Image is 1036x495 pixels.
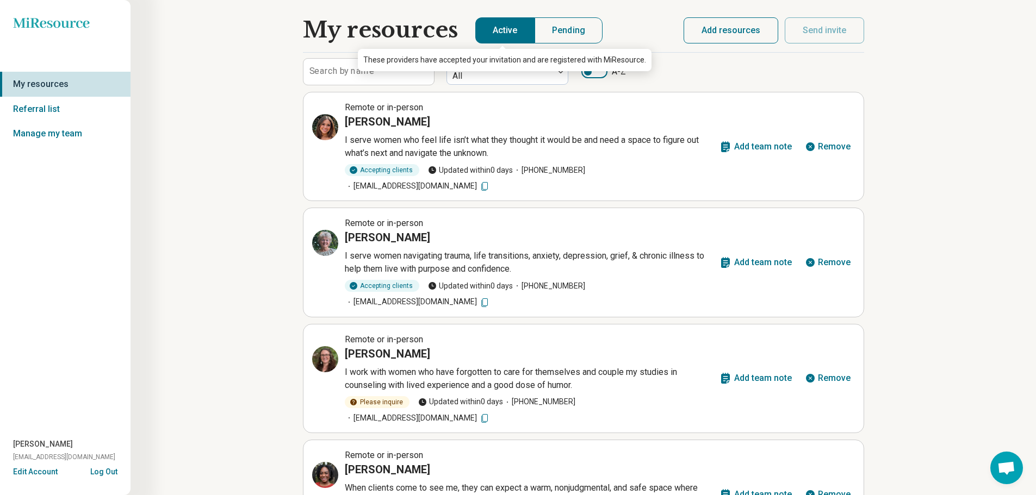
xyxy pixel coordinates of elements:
button: Active [475,17,535,43]
span: Updated within 0 days [428,165,513,176]
button: Remove [801,365,855,391]
label: Search by name [309,67,374,76]
h3: [PERSON_NAME] [345,462,430,477]
span: Remote or in-person [345,218,423,228]
h3: [PERSON_NAME] [345,230,430,245]
span: [EMAIL_ADDRESS][DOMAIN_NAME] [345,412,490,424]
span: [PHONE_NUMBER] [513,280,585,292]
span: [EMAIL_ADDRESS][DOMAIN_NAME] [345,296,490,308]
button: Add team note [715,134,796,160]
span: [EMAIL_ADDRESS][DOMAIN_NAME] [13,452,115,462]
button: Send invite [785,17,864,43]
label: A-Z [581,65,626,78]
button: Remove [801,134,855,160]
h1: My resources [303,17,458,43]
button: Pending [535,17,603,43]
span: Remote or in-person [345,102,423,112]
h3: [PERSON_NAME] [345,114,430,129]
p: I work with women who have forgotten to care for themselves and couple my studies in counseling w... [345,366,715,392]
span: [PHONE_NUMBER] [513,165,585,176]
span: [EMAIL_ADDRESS][DOMAIN_NAME] [345,180,490,192]
button: Edit Account [13,466,58,478]
div: These providers have accepted your invitation and are registered with MiResource. [358,49,652,71]
div: Please inquire [345,396,410,408]
button: Add team note [715,365,796,391]
span: [PHONE_NUMBER] [503,396,575,408]
span: Updated within 0 days [428,280,513,292]
a: Open chat [990,452,1023,484]
button: Remove [801,249,855,275]
span: [PERSON_NAME] [13,438,73,450]
p: I serve women who feel life isn’t what they thought it would be and need a space to figure out wh... [345,134,715,160]
h3: [PERSON_NAME] [345,346,430,361]
span: Updated within 0 days [418,396,503,408]
div: Accepting clients [345,280,419,292]
p: I serve women navigating trauma, life transitions, anxiety, depression, grief, & chronic illness ... [345,249,715,275]
div: Accepting clients [345,164,419,176]
button: Add resources [684,17,778,43]
span: Remote or in-person [345,450,423,460]
span: Remote or in-person [345,334,423,344]
button: Add team note [715,249,796,275]
button: Log Out [90,466,117,475]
